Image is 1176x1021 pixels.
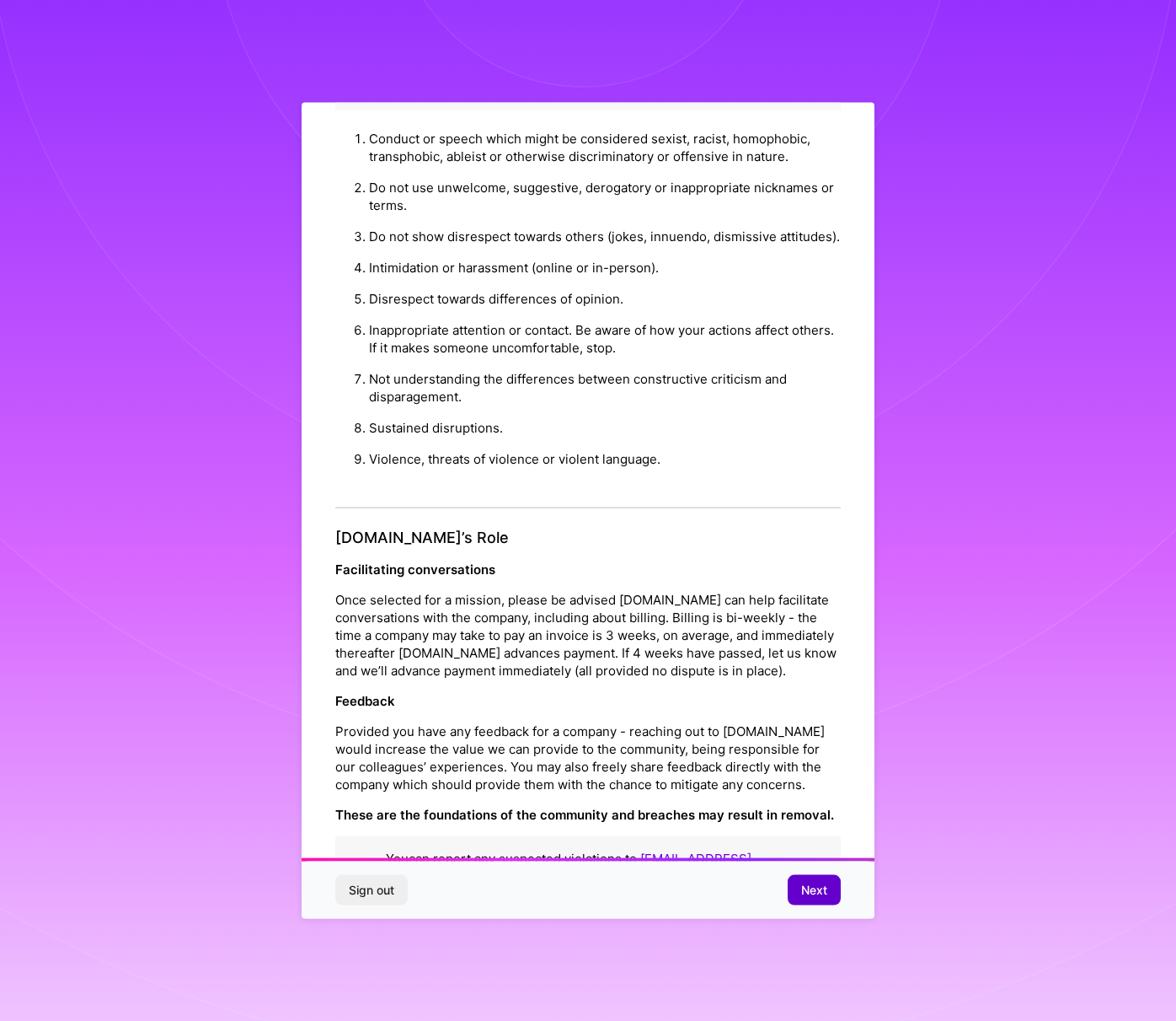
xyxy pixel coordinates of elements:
[801,882,827,899] span: Next
[369,283,841,314] li: Disrespect towards differences of opinion.
[369,443,841,475] li: Violence, threats of violence or violent language.
[335,529,841,547] h4: [DOMAIN_NAME]’s Role
[369,221,841,252] li: Do not show disrespect towards others (jokes, innuendo, dismissive attitudes).
[335,692,395,708] strong: Feedback
[335,875,408,905] button: Sign out
[369,363,841,412] li: Not understanding the differences between constructive criticism and disparagement.
[788,875,841,905] button: Next
[349,882,394,899] span: Sign out
[369,172,841,221] li: Do not use unwelcome, suggestive, derogatory or inappropriate nicknames or terms.
[335,722,841,793] p: Provided you have any feedback for a company - reaching out to [DOMAIN_NAME] would increase the v...
[369,314,841,363] li: Inappropriate attention or contact. Be aware of how your actions affect others. If it makes someo...
[369,123,841,172] li: Conduct or speech which might be considered sexist, racist, homophobic, transphobic, ableist or o...
[349,849,369,902] img: book icon
[386,849,827,902] p: You can report any suspected violations to or anonymously . Everything will be kept strictly conf...
[369,252,841,283] li: Intimidation or harassment (online or in-person).
[335,806,834,822] strong: These are the foundations of the community and breaches may result in removal.
[335,561,495,577] strong: Facilitating conversations
[369,412,841,443] li: Sustained disruptions.
[335,590,841,679] p: Once selected for a mission, please be advised [DOMAIN_NAME] can help facilitate conversations wi...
